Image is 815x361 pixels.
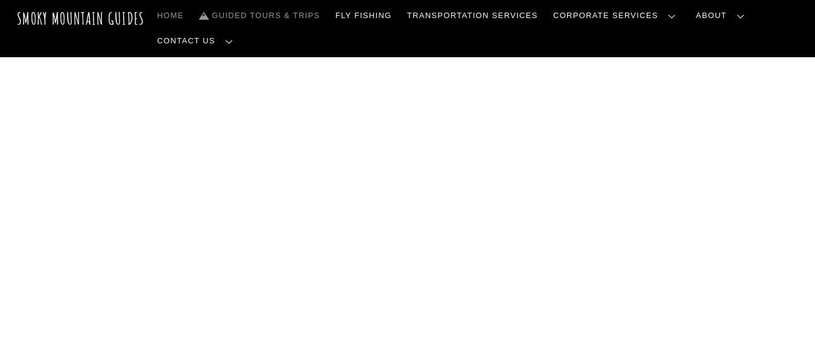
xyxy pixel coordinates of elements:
a: Corporate Services [548,3,685,28]
span: Smoky Mountain Guides [58,180,758,240]
a: Transportation Services [402,3,542,28]
a: Smoky Mountain Guides [17,8,145,28]
a: Guided Tours & Trips [194,3,325,28]
a: Fly Fishing [331,3,396,28]
a: About [691,3,754,28]
span: The ONLY one-stop, full Service Guide Company for the Gatlinburg and [GEOGRAPHIC_DATA] side of th... [58,240,758,333]
a: Home [153,3,189,28]
a: Contact Us [153,28,243,54]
